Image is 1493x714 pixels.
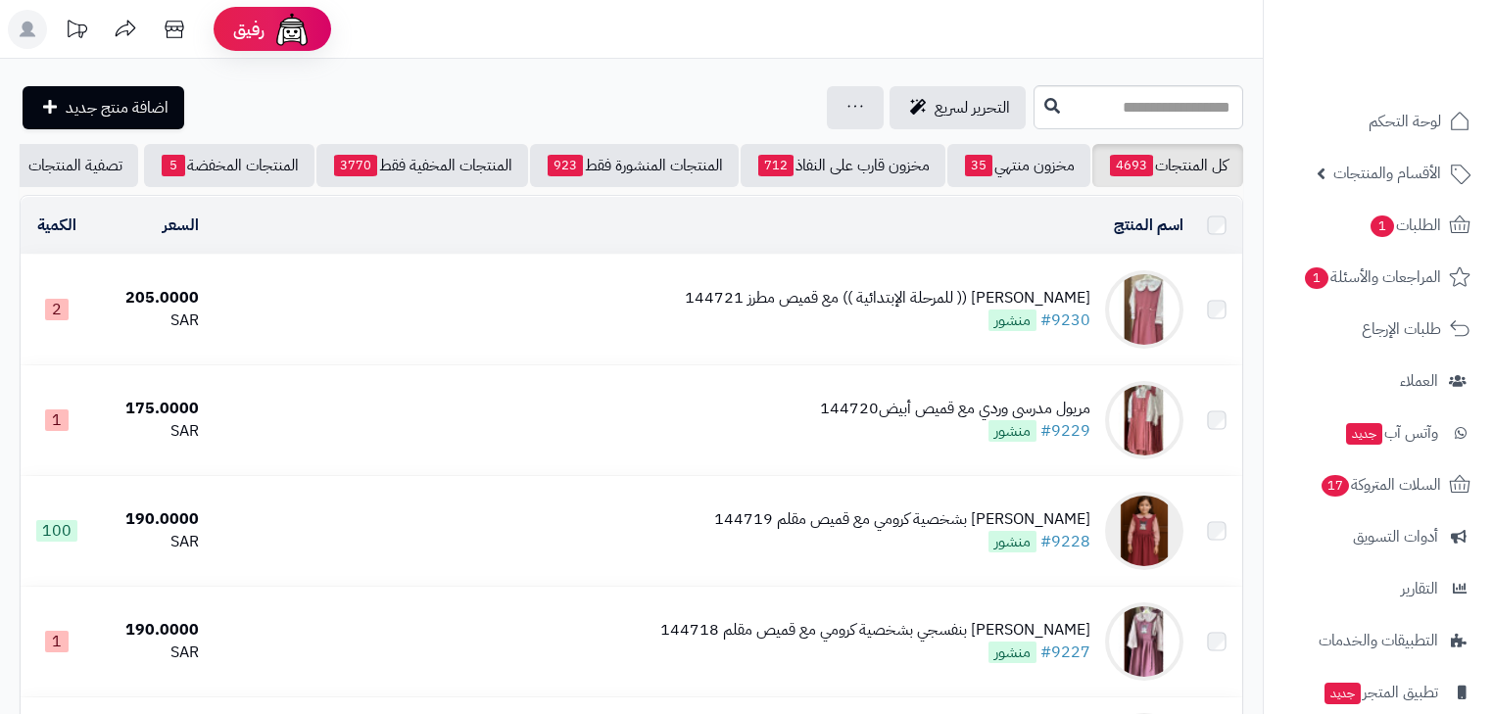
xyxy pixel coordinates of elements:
[101,531,199,553] div: SAR
[1401,575,1438,602] span: التقارير
[1040,530,1090,553] a: #9228
[101,398,199,420] div: 175.0000
[233,18,265,41] span: رفيق
[45,409,69,431] span: 1
[23,86,184,129] a: اضافة منتج جديد
[1105,381,1183,459] img: مريول مدرسي وردي مع قميص أبيض144720
[163,214,199,237] a: السعر
[1323,679,1438,706] span: تطبيق المتجر
[101,287,199,309] div: 205.0000
[1371,215,1394,237] span: 1
[1369,212,1441,239] span: الطلبات
[1276,98,1481,145] a: لوحة التحكم
[1105,602,1183,681] img: مريول مدرسي بنفسجي بشخصية كرومي مع قميص مقلم 144718
[988,642,1036,663] span: منشور
[45,299,69,320] span: 2
[1324,683,1361,704] span: جديد
[758,155,794,176] span: 712
[1276,357,1481,405] a: العملاء
[101,420,199,443] div: SAR
[1362,315,1441,343] span: طلبات الإرجاع
[1040,419,1090,443] a: #9229
[1105,270,1183,349] img: مريول مدرسي (( للمرحلة الإبتدائية )) مع قميص مطرز 144721
[1303,263,1441,291] span: المراجعات والأسئلة
[820,398,1090,420] div: مريول مدرسي وردي مع قميص أبيض144720
[741,144,945,187] a: مخزون قارب على النفاذ712
[1305,267,1328,289] span: 1
[988,531,1036,552] span: منشور
[28,154,122,177] span: تصفية المنتجات
[988,420,1036,442] span: منشور
[988,309,1036,331] span: منشور
[1276,513,1481,560] a: أدوات التسويق
[37,214,76,237] a: الكمية
[530,144,739,187] a: المنتجات المنشورة فقط923
[144,144,314,187] a: المنتجات المخفضة5
[660,619,1090,642] div: [PERSON_NAME] بنفسجي بشخصية كرومي مع قميص مقلم 144718
[272,10,312,49] img: ai-face.png
[1040,309,1090,332] a: #9230
[66,96,169,119] span: اضافة منتج جديد
[101,508,199,531] div: 190.0000
[101,309,199,332] div: SAR
[965,155,992,176] span: 35
[1346,423,1382,445] span: جديد
[1276,306,1481,353] a: طلبات الإرجاع
[890,86,1026,129] a: التحرير لسريع
[1276,409,1481,456] a: وآتس آبجديد
[162,155,185,176] span: 5
[1040,641,1090,664] a: #9227
[1344,419,1438,447] span: وآتس آب
[1322,475,1349,497] span: 17
[1400,367,1438,395] span: العملاء
[1114,214,1183,237] a: اسم المنتج
[1369,108,1441,135] span: لوحة التحكم
[101,642,199,664] div: SAR
[52,10,101,54] a: تحديثات المنصة
[714,508,1090,531] div: [PERSON_NAME] بشخصية كرومي مع قميص مقلم 144719
[1276,202,1481,249] a: الطلبات1
[316,144,528,187] a: المنتجات المخفية فقط3770
[1276,617,1481,664] a: التطبيقات والخدمات
[1110,155,1153,176] span: 4693
[1276,565,1481,612] a: التقارير
[1276,461,1481,508] a: السلات المتروكة17
[935,96,1010,119] span: التحرير لسريع
[45,631,69,652] span: 1
[1319,627,1438,654] span: التطبيقات والخدمات
[1333,160,1441,187] span: الأقسام والمنتجات
[1092,144,1243,187] a: كل المنتجات4693
[1276,254,1481,301] a: المراجعات والأسئلة1
[36,520,77,542] span: 100
[685,287,1090,309] div: [PERSON_NAME] (( للمرحلة الإبتدائية )) مع قميص مطرز 144721
[1320,471,1441,499] span: السلات المتروكة
[548,155,583,176] span: 923
[947,144,1090,187] a: مخزون منتهي35
[101,619,199,642] div: 190.0000
[1353,523,1438,550] span: أدوات التسويق
[1360,50,1474,91] img: logo-2.png
[1105,492,1183,570] img: مريول مدرسي وردي بشخصية كرومي مع قميص مقلم 144719
[334,155,377,176] span: 3770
